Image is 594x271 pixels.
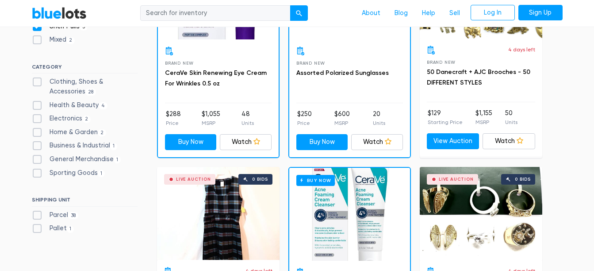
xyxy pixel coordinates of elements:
[67,226,74,233] span: 1
[166,119,181,127] p: Price
[508,46,535,54] p: 4 days left
[140,5,291,21] input: Search for inventory
[355,5,387,22] a: About
[66,37,75,44] span: 2
[165,61,194,66] span: Brand New
[165,134,217,150] a: Buy Now
[82,116,91,123] span: 2
[415,5,442,22] a: Help
[252,177,268,182] div: 0 bids
[202,109,220,127] li: $1,055
[289,168,410,261] a: Buy Now
[166,109,181,127] li: $288
[428,108,463,126] li: $129
[515,177,531,182] div: 0 bids
[99,102,108,109] span: 4
[176,177,211,182] div: Live Auction
[32,210,79,220] label: Parcel
[68,212,79,219] span: 38
[241,109,254,127] li: 48
[114,156,121,163] span: 1
[296,61,325,66] span: Brand New
[387,5,415,22] a: Blog
[373,109,385,127] li: 20
[32,7,87,19] a: BlueLots
[296,175,335,186] h6: Buy Now
[157,167,280,260] a: Live Auction 0 bids
[297,109,312,127] li: $250
[32,101,108,110] label: Health & Beauty
[427,133,479,149] a: View Auction
[32,35,75,45] label: Mixed
[428,118,463,126] p: Starting Price
[351,134,403,150] a: Watch
[420,167,542,260] a: Live Auction 0 bids
[442,5,467,22] a: Sell
[297,119,312,127] p: Price
[475,108,492,126] li: $1,155
[202,119,220,127] p: MSRP
[32,155,121,164] label: General Merchandise
[334,119,350,127] p: MSRP
[85,89,96,96] span: 28
[32,197,138,206] h6: SHIPPING UNIT
[334,109,350,127] li: $600
[98,170,105,177] span: 1
[165,69,267,87] a: CeraVe Skin Renewing Eye Cream For Wrinkles 0.5 oz
[439,177,474,182] div: Live Auction
[110,143,118,150] span: 1
[505,108,517,126] li: 50
[471,5,515,21] a: Log In
[220,134,272,150] a: Watch
[475,118,492,126] p: MSRP
[32,77,138,96] label: Clothing, Shoes & Accessories
[483,133,535,149] a: Watch
[98,129,107,136] span: 2
[32,64,138,74] h6: CATEGORY
[80,23,88,31] span: 3
[296,134,348,150] a: Buy Now
[241,119,254,127] p: Units
[32,141,118,151] label: Business & Industrial
[32,114,91,124] label: Electronics
[32,168,105,178] label: Sporting Goods
[32,128,107,137] label: Home & Garden
[296,69,389,77] a: Assorted Polarized Sunglasses
[505,118,517,126] p: Units
[427,68,530,86] a: 50 Danecraft + AJC Brooches - 50 DIFFERENT STYLES
[427,60,456,65] span: Brand New
[373,119,385,127] p: Units
[518,5,563,21] a: Sign Up
[32,224,74,233] label: Pallet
